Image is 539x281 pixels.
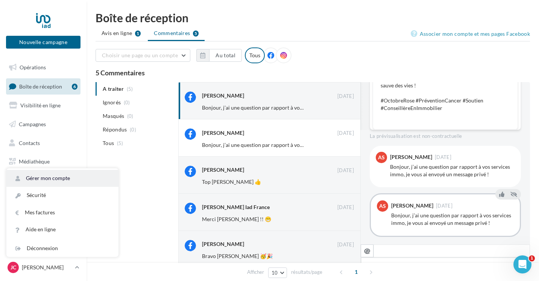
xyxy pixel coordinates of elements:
[272,270,278,276] span: 10
[127,113,134,119] span: (0)
[5,154,82,170] a: Médiathèque
[5,135,82,151] a: Contacts
[361,244,374,257] button: @
[247,269,264,276] span: Afficher
[202,179,261,185] span: Top [PERSON_NAME] 👍
[5,78,82,95] a: Boîte de réception6
[6,260,80,275] a: JC [PERSON_NAME]
[202,203,270,211] div: [PERSON_NAME] Iad France
[202,216,271,222] span: Merci [PERSON_NAME] !! 😁
[411,29,530,38] a: Associer mon compte et mes pages Facebook
[196,49,242,62] button: Au total
[102,52,178,58] span: Choisir une page ou un compte
[6,187,118,204] a: Sécurité
[390,154,432,160] div: [PERSON_NAME]
[96,49,190,62] button: Choisir une page ou un compte
[6,221,118,238] a: Aide en ligne
[337,167,354,174] span: [DATE]
[117,140,123,146] span: (5)
[5,60,82,75] a: Opérations
[350,266,362,278] span: 1
[103,99,121,106] span: Ignorés
[337,130,354,137] span: [DATE]
[390,163,515,178] div: Bonjour, j’ai une question par rapport à vos services immo, je vous ai envoyé un message privé !
[6,36,80,49] button: Nouvelle campagne
[436,203,452,208] span: [DATE]
[19,158,50,165] span: Médiathèque
[337,241,354,248] span: [DATE]
[5,116,82,132] a: Campagnes
[103,139,114,147] span: Tous
[202,253,273,259] span: Bravo [PERSON_NAME] 🥳🎉
[124,99,130,105] span: (0)
[103,126,127,133] span: Répondus
[337,93,354,100] span: [DATE]
[391,212,514,227] div: Bonjour, j’ai une question par rapport à vos services immo, je vous ai envoyé un message privé !
[22,264,72,271] p: [PERSON_NAME]
[245,47,265,63] div: Tous
[268,267,287,278] button: 10
[378,154,385,161] span: AS
[391,203,433,208] div: [PERSON_NAME]
[202,142,422,148] span: Bonjour, j’ai une question par rapport à vos services immo, je vous ai envoyé un message privé !
[379,202,386,210] span: AS
[20,64,46,70] span: Opérations
[19,121,46,127] span: Campagnes
[72,84,77,90] div: 6
[11,264,16,271] span: JC
[5,173,82,188] a: Calendrier
[6,240,118,257] div: Déconnexion
[130,127,136,133] span: (0)
[209,49,242,62] button: Au total
[291,269,322,276] span: résultats/page
[135,31,141,37] div: 1
[513,255,531,273] iframe: Intercom live chat
[6,170,118,187] a: Gérer mon compte
[529,255,535,261] span: 1
[435,155,451,160] span: [DATE]
[202,129,244,137] div: [PERSON_NAME]
[19,83,62,89] span: Boîte de réception
[6,204,118,221] a: Mes factures
[364,247,370,254] i: @
[103,112,124,120] span: Masqués
[20,102,61,108] span: Visibilité en ligne
[370,130,521,140] div: La prévisualisation est non-contractuelle
[96,69,530,76] div: 5 Commentaires
[337,204,354,211] span: [DATE]
[5,98,82,113] a: Visibilité en ligne
[19,139,40,146] span: Contacts
[202,104,422,111] span: Bonjour, j’ai une question par rapport à vos services immo, je vous ai envoyé un message privé !
[202,240,244,248] div: [PERSON_NAME]
[202,166,244,174] div: [PERSON_NAME]
[96,12,530,23] div: Boîte de réception
[202,92,244,99] div: [PERSON_NAME]
[102,29,132,37] span: Avis en ligne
